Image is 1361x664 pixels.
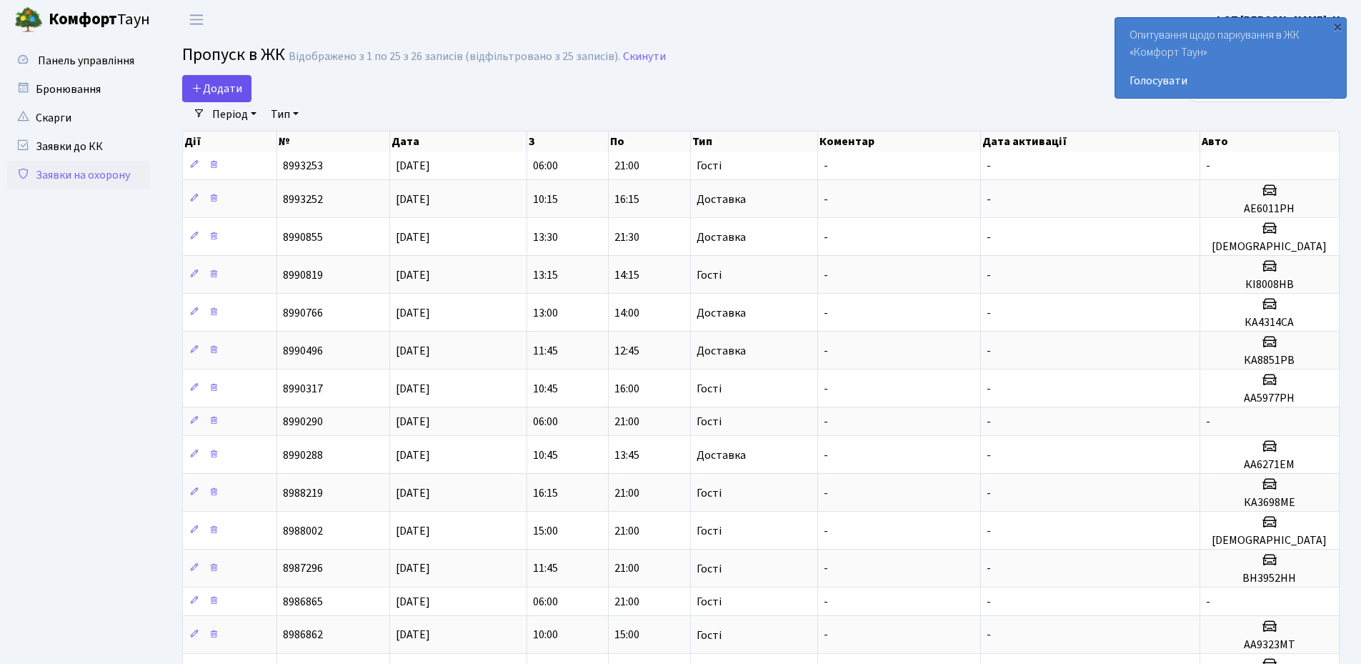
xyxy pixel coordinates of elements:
[987,267,991,283] span: -
[1206,240,1333,254] h5: [DEMOGRAPHIC_DATA]
[987,561,991,577] span: -
[987,158,991,174] span: -
[1206,534,1333,547] h5: [DEMOGRAPHIC_DATA]
[396,192,430,207] span: [DATE]
[824,305,828,321] span: -
[533,561,558,577] span: 11:45
[283,343,323,359] span: 8990496
[614,229,639,245] span: 21:30
[7,75,150,104] a: Бронювання
[697,450,746,461] span: Доставка
[533,343,558,359] span: 11:45
[614,414,639,430] span: 21:00
[38,53,134,69] span: Панель управління
[614,561,639,577] span: 21:00
[277,132,390,152] th: №
[283,628,323,643] span: 8986862
[533,628,558,643] span: 10:00
[49,8,117,31] b: Комфорт
[614,594,639,610] span: 21:00
[697,487,722,499] span: Гості
[824,414,828,430] span: -
[396,343,430,359] span: [DATE]
[7,46,150,75] a: Панель управління
[987,192,991,207] span: -
[533,594,558,610] span: 06:00
[824,594,828,610] span: -
[527,132,609,152] th: З
[283,447,323,463] span: 8990288
[824,523,828,539] span: -
[697,416,722,427] span: Гості
[987,628,991,643] span: -
[824,628,828,643] span: -
[182,42,285,67] span: Пропуск в ЖК
[283,594,323,610] span: 8986865
[396,381,430,397] span: [DATE]
[533,523,558,539] span: 15:00
[824,229,828,245] span: -
[283,381,323,397] span: 8990317
[283,414,323,430] span: 8990290
[206,102,262,127] a: Період
[396,267,430,283] span: [DATE]
[1206,316,1333,329] h5: КА4314СА
[614,628,639,643] span: 15:00
[614,192,639,207] span: 16:15
[697,232,746,243] span: Доставка
[396,485,430,501] span: [DATE]
[614,485,639,501] span: 21:00
[697,525,722,537] span: Гості
[533,305,558,321] span: 13:00
[824,447,828,463] span: -
[1206,354,1333,367] h5: КА8851РВ
[1206,414,1210,430] span: -
[49,8,150,32] span: Таун
[824,343,828,359] span: -
[1130,72,1332,89] a: Голосувати
[614,343,639,359] span: 12:45
[1214,12,1344,28] b: ФОП [PERSON_NAME]. Н.
[697,596,722,608] span: Гості
[614,158,639,174] span: 21:00
[987,447,991,463] span: -
[1200,132,1340,152] th: Авто
[396,561,430,577] span: [DATE]
[824,267,828,283] span: -
[1115,18,1346,98] div: Опитування щодо паркування в ЖК «Комфорт Таун»
[390,132,527,152] th: Дата
[697,563,722,575] span: Гості
[533,447,558,463] span: 10:45
[533,158,558,174] span: 06:00
[824,192,828,207] span: -
[396,594,430,610] span: [DATE]
[265,102,304,127] a: Тип
[1330,19,1345,34] div: ×
[283,485,323,501] span: 8988219
[533,414,558,430] span: 06:00
[987,414,991,430] span: -
[396,229,430,245] span: [DATE]
[824,561,828,577] span: -
[987,523,991,539] span: -
[697,383,722,395] span: Гості
[987,305,991,321] span: -
[697,160,722,172] span: Гості
[614,305,639,321] span: 14:00
[1206,594,1210,610] span: -
[981,132,1200,152] th: Дата активації
[697,630,722,641] span: Гості
[533,485,558,501] span: 16:15
[283,561,323,577] span: 8987296
[1206,202,1333,216] h5: АЕ6011РН
[987,594,991,610] span: -
[697,307,746,319] span: Доставка
[697,194,746,205] span: Доставка
[614,523,639,539] span: 21:00
[179,8,214,31] button: Переключити навігацію
[697,345,746,357] span: Доставка
[396,414,430,430] span: [DATE]
[987,229,991,245] span: -
[824,158,828,174] span: -
[609,132,690,152] th: По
